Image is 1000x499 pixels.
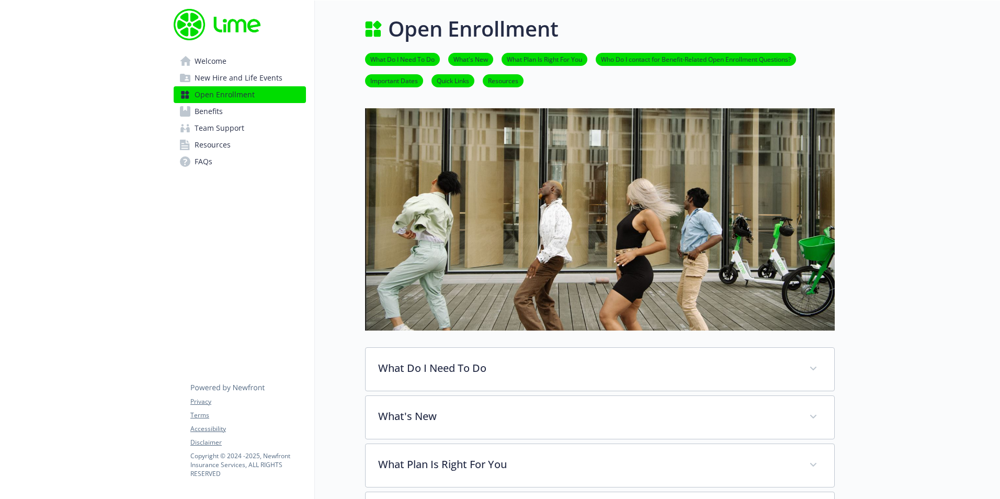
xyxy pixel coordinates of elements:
[174,103,306,120] a: Benefits
[365,75,423,85] a: Important Dates
[378,409,797,424] p: What's New
[483,75,524,85] a: Resources
[174,70,306,86] a: New Hire and Life Events
[174,137,306,153] a: Resources
[195,120,244,137] span: Team Support
[174,86,306,103] a: Open Enrollment
[431,75,474,85] a: Quick Links
[378,360,797,376] p: What Do I Need To Do
[190,438,305,447] a: Disclaimer
[174,120,306,137] a: Team Support
[190,411,305,420] a: Terms
[190,451,305,478] p: Copyright © 2024 - 2025 , Newfront Insurance Services, ALL RIGHTS RESERVED
[195,86,255,103] span: Open Enrollment
[365,54,440,64] a: What Do I Need To Do
[195,137,231,153] span: Resources
[365,108,835,331] img: open enrollment page banner
[596,54,796,64] a: Who Do I contact for Benefit-Related Open Enrollment Questions?
[195,70,282,86] span: New Hire and Life Events
[190,397,305,406] a: Privacy
[195,103,223,120] span: Benefits
[378,457,797,472] p: What Plan Is Right For You
[448,54,493,64] a: What's New
[195,53,226,70] span: Welcome
[502,54,587,64] a: What Plan Is Right For You
[174,153,306,170] a: FAQs
[388,13,559,44] h1: Open Enrollment
[190,424,305,434] a: Accessibility
[195,153,212,170] span: FAQs
[366,396,834,439] div: What's New
[174,53,306,70] a: Welcome
[366,444,834,487] div: What Plan Is Right For You
[366,348,834,391] div: What Do I Need To Do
